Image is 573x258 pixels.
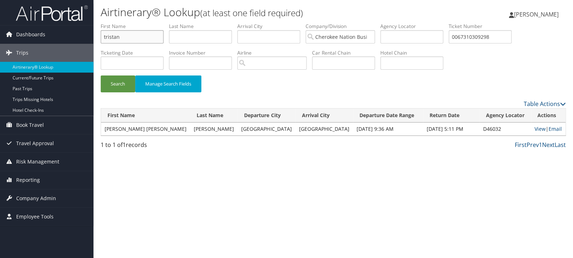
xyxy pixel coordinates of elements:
a: First [515,141,527,149]
td: [GEOGRAPHIC_DATA] [238,123,295,135]
td: [DATE] 9:36 AM [353,123,423,135]
td: | [531,123,565,135]
h1: Airtinerary® Lookup [101,5,411,20]
span: Book Travel [16,116,44,134]
a: Table Actions [524,100,566,108]
span: Risk Management [16,153,59,171]
th: Last Name: activate to sort column ascending [190,109,238,123]
th: Actions [531,109,565,123]
div: 1 to 1 of records [101,140,209,153]
a: Last [555,141,566,149]
button: Manage Search Fields [135,75,201,92]
label: Last Name [169,23,237,30]
label: Agency Locator [380,23,449,30]
span: Travel Approval [16,134,54,152]
label: First Name [101,23,169,30]
span: Company Admin [16,189,56,207]
label: Ticket Number [449,23,517,30]
img: airportal-logo.png [16,5,88,22]
th: Return Date: activate to sort column ascending [423,109,480,123]
td: [PERSON_NAME] [190,123,238,135]
td: [PERSON_NAME] [PERSON_NAME] [101,123,190,135]
th: First Name: activate to sort column ascending [101,109,190,123]
label: Invoice Number [169,49,237,56]
a: 1 [539,141,542,149]
a: [PERSON_NAME] [509,4,566,25]
a: Next [542,141,555,149]
th: Departure City: activate to sort column ascending [238,109,295,123]
label: Company/Division [306,23,380,30]
span: Employee Tools [16,208,54,226]
td: [DATE] 5:11 PM [423,123,480,135]
th: Agency Locator: activate to sort column ascending [480,109,531,123]
label: Airline [237,49,312,56]
th: Departure Date Range: activate to sort column ascending [353,109,423,123]
td: [GEOGRAPHIC_DATA] [295,123,353,135]
a: Prev [527,141,539,149]
label: Car Rental Chain [312,49,380,56]
span: Trips [16,44,28,62]
label: Ticketing Date [101,49,169,56]
span: [PERSON_NAME] [514,10,559,18]
span: 1 [123,141,126,149]
th: Arrival City: activate to sort column ascending [295,109,353,123]
label: Hotel Chain [380,49,449,56]
span: Dashboards [16,26,45,43]
label: Arrival City [237,23,306,30]
a: Email [549,125,562,132]
small: (at least one field required) [200,7,303,19]
td: D46032 [480,123,531,135]
a: View [535,125,546,132]
span: Reporting [16,171,40,189]
button: Search [101,75,135,92]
